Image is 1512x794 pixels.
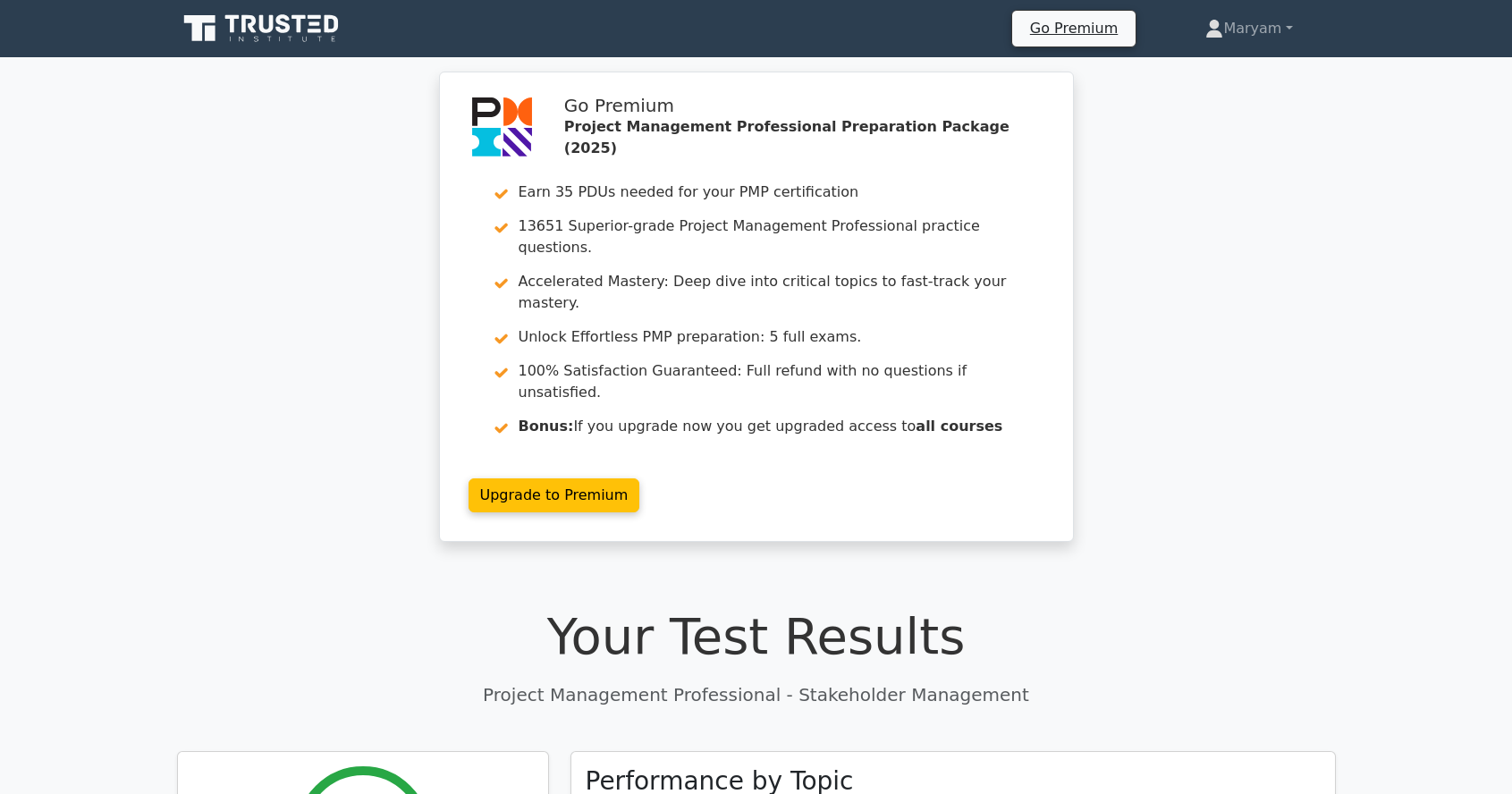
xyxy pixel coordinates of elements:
[1019,16,1128,40] a: Go Premium
[177,681,1336,708] p: Project Management Professional - Stakeholder Management
[1162,11,1335,46] a: Maryam
[469,478,640,512] a: Upgrade to Premium
[177,606,1336,666] h1: Your Test Results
